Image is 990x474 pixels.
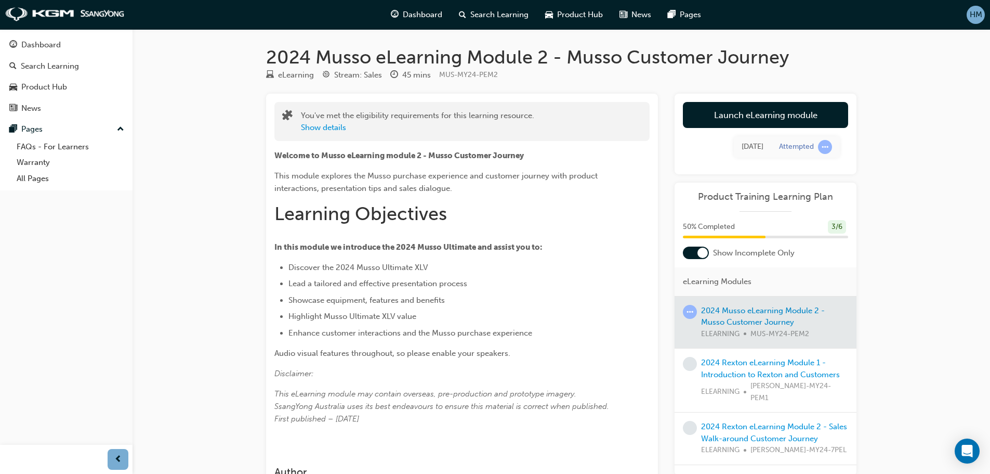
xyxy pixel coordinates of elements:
div: News [21,103,41,114]
a: 2024 Rexton eLearning Module 1 - Introduction to Rexton and Customers [701,358,840,379]
span: search-icon [459,8,466,21]
button: DashboardSearch LearningProduct HubNews [4,33,128,120]
div: Duration [390,69,431,82]
a: Warranty [12,155,128,171]
div: You've met the eligibility requirements for this learning resource. [301,110,534,133]
span: HM [970,9,982,21]
span: Enhance customer interactions and the Musso purchase experience [288,328,532,338]
span: guage-icon [9,41,17,50]
span: ELEARNING [701,444,740,456]
img: kgm [5,7,125,22]
span: learningResourceType_ELEARNING-icon [266,71,274,80]
a: Product Hub [4,78,128,97]
a: All Pages [12,171,128,187]
span: Search Learning [470,9,529,21]
div: 3 / 6 [828,220,846,234]
div: Dashboard [21,39,61,51]
span: guage-icon [391,8,399,21]
span: In this module we introduce the 2024 Musso Ultimate and assist you to: [274,242,543,252]
a: car-iconProduct Hub [537,4,611,25]
span: Product Hub [557,9,603,21]
a: pages-iconPages [659,4,709,25]
a: Launch eLearning module [683,102,848,128]
a: guage-iconDashboard [382,4,451,25]
span: Showcase equipment, features and benefits [288,296,445,305]
a: Product Training Learning Plan [683,191,848,203]
button: Pages [4,120,128,139]
span: 50 % Completed [683,221,735,233]
span: Learning resource code [439,70,498,79]
div: Search Learning [21,60,79,72]
span: [PERSON_NAME]-MY24-PEM1 [750,380,848,404]
div: Stream: Sales [334,69,382,81]
span: Discover the 2024 Musso Ultimate XLV [288,263,428,272]
div: Type [266,69,314,82]
span: learningRecordVerb_ATTEMPT-icon [818,140,832,154]
button: Show details [301,122,346,134]
div: Stream [322,69,382,82]
span: car-icon [545,8,553,21]
span: This eLearning module may contain overseas, pre-production and prototype imagery. SsangYong Austr... [274,389,611,424]
div: Product Hub [21,81,67,93]
span: news-icon [619,8,627,21]
div: Attempted [779,142,814,152]
div: Sat Aug 24 2024 09:35:51 GMT+0930 (Australian Central Standard Time) [742,141,763,153]
span: puzzle-icon [282,111,293,123]
span: Disclaimer: [274,369,313,378]
span: learningRecordVerb_NONE-icon [683,357,697,371]
span: pages-icon [668,8,676,21]
span: Dashboard [403,9,442,21]
button: HM [967,6,985,24]
span: [PERSON_NAME]-MY24-7PEL [750,444,847,456]
div: eLearning [278,69,314,81]
a: Search Learning [4,57,128,76]
span: learningRecordVerb_ATTEMPT-icon [683,305,697,319]
a: news-iconNews [611,4,659,25]
span: This module explores the Musso purchase experience and customer journey with product interactions... [274,171,600,193]
a: News [4,99,128,118]
span: Highlight Musso Ultimate XLV value [288,312,416,321]
span: up-icon [117,123,124,136]
span: News [631,9,651,21]
span: prev-icon [114,453,122,466]
span: ELEARNING [701,386,740,398]
span: Show Incomplete Only [713,247,795,259]
span: car-icon [9,83,17,92]
div: Pages [21,123,43,135]
span: news-icon [9,104,17,113]
a: search-iconSearch Learning [451,4,537,25]
a: Dashboard [4,35,128,55]
span: Pages [680,9,701,21]
div: Open Intercom Messenger [955,439,980,464]
span: Learning Objectives [274,202,447,225]
span: pages-icon [9,125,17,134]
span: target-icon [322,71,330,80]
h1: 2024 Musso eLearning Module 2 - Musso Customer Journey [266,46,856,69]
span: clock-icon [390,71,398,80]
div: 45 mins [402,69,431,81]
span: eLearning Modules [683,276,751,288]
span: Welcome to Musso eLearning module 2 - Musso Customer Journey [274,151,524,160]
span: Lead a tailored and effective presentation process [288,279,467,288]
span: learningRecordVerb_NONE-icon [683,421,697,435]
span: Audio visual features throughout, so please enable your speakers. [274,349,510,358]
a: 2024 Rexton eLearning Module 2 - Sales Walk-around Customer Journey [701,422,847,443]
a: FAQs - For Learners [12,139,128,155]
span: search-icon [9,62,17,71]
